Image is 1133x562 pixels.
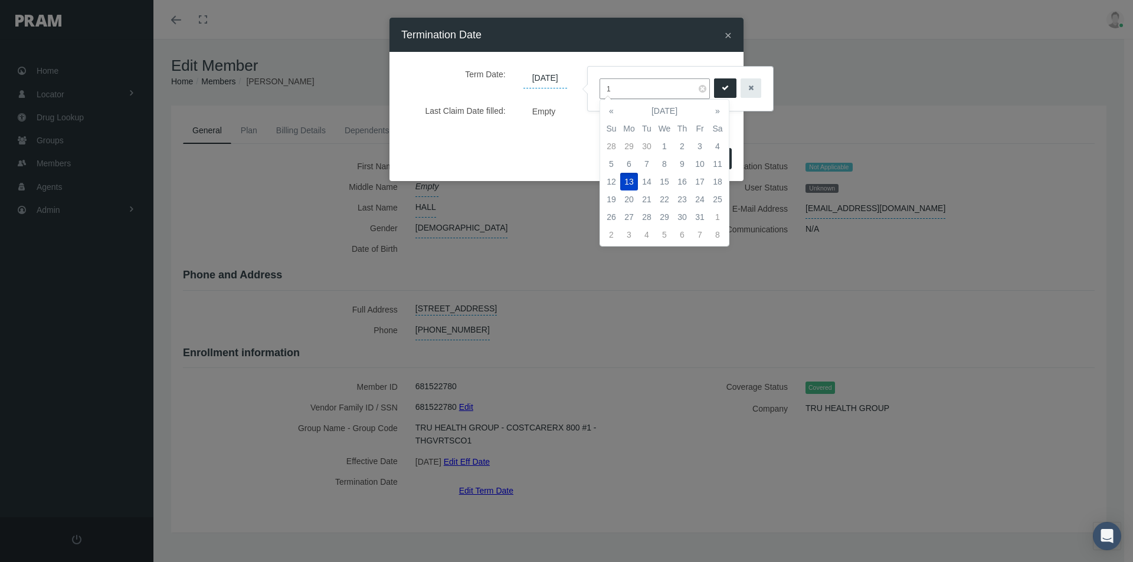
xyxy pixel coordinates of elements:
td: 2 [602,226,620,244]
span: × [725,28,732,42]
td: 8 [656,155,673,173]
td: 4 [638,226,656,244]
td: 23 [673,190,691,208]
td: 24 [691,190,709,208]
span: [DATE] [523,68,567,88]
td: 6 [673,226,691,244]
label: Term Date: [410,64,515,88]
td: 25 [709,190,726,208]
td: 2 [673,137,691,155]
td: 1 [656,137,673,155]
td: 3 [620,226,638,244]
th: Fr [691,120,709,137]
span: Empty [523,103,565,120]
td: 1 [709,208,726,226]
th: [DATE] [620,102,709,120]
td: 5 [602,155,620,173]
td: 21 [638,190,656,208]
td: 15 [656,173,673,190]
td: 12 [602,173,620,190]
td: 27 [620,208,638,226]
td: 11 [709,155,726,173]
td: 17 [691,173,709,190]
td: 22 [656,190,673,208]
td: 26 [602,208,620,226]
td: 3 [691,137,709,155]
td: 31 [691,208,709,226]
button: Close [725,29,732,41]
td: 29 [620,137,638,155]
th: Su [602,120,620,137]
td: 6 [620,155,638,173]
td: 9 [673,155,691,173]
td: 30 [638,137,656,155]
td: 18 [709,173,726,190]
td: 19 [602,190,620,208]
td: 10 [691,155,709,173]
td: 13 [620,173,638,190]
td: 28 [602,137,620,155]
td: 28 [638,208,656,226]
td: 16 [673,173,691,190]
td: 30 [673,208,691,226]
th: Sa [709,120,726,137]
td: 20 [620,190,638,208]
th: » [709,102,726,120]
th: Tu [638,120,656,137]
h4: Termination Date [401,27,482,43]
td: 8 [709,226,726,244]
th: We [656,120,673,137]
td: 29 [656,208,673,226]
td: 7 [638,155,656,173]
label: Last Claim Date filled: [410,100,515,121]
td: 5 [656,226,673,244]
th: Mo [620,120,638,137]
td: 4 [709,137,726,155]
th: « [602,102,620,120]
td: 7 [691,226,709,244]
div: Open Intercom Messenger [1093,522,1121,550]
td: 14 [638,173,656,190]
th: Th [673,120,691,137]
